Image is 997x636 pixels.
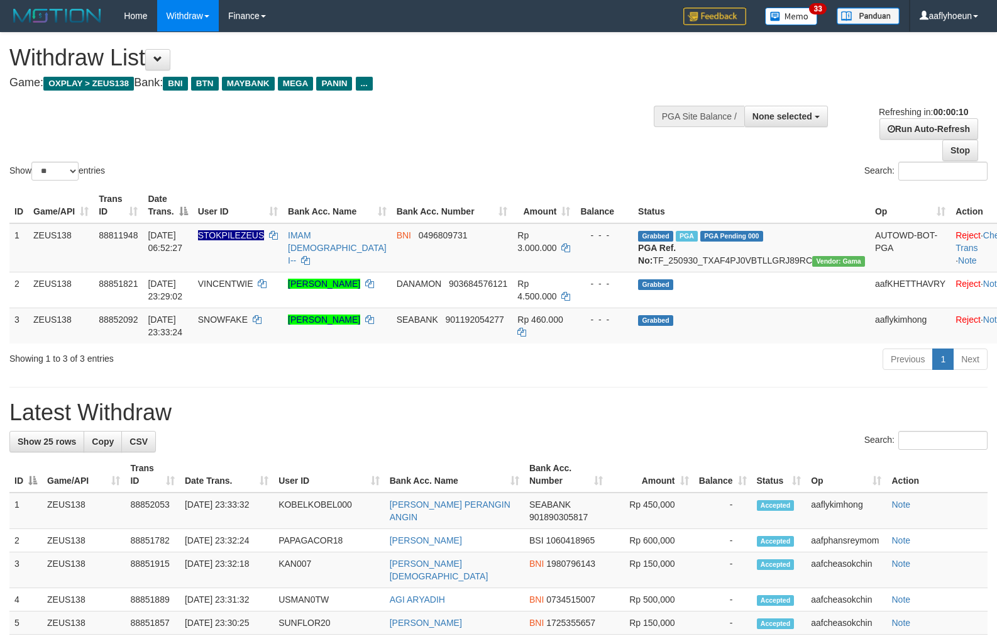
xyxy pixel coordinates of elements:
a: [PERSON_NAME] [390,618,462,628]
th: Op: activate to sort column ascending [806,457,886,493]
td: 2 [9,529,42,552]
div: PGA Site Balance / [654,106,744,127]
td: PAPAGACOR18 [273,529,385,552]
td: TF_250930_TXAF4PJ0VBTLLGRJ89RC [633,223,870,272]
td: 3 [9,308,28,343]
span: 88811948 [99,230,138,240]
td: ZEUS138 [28,308,94,343]
span: BNI [397,230,411,240]
td: KAN007 [273,552,385,588]
span: Copy 901192054277 to clipboard [445,315,504,325]
a: Next [953,349,988,370]
span: Rp 4.500.000 [517,279,556,301]
a: Reject [956,315,981,325]
th: User ID: activate to sort column ascending [273,457,385,493]
td: aafKHETTHAVRY [870,272,950,308]
th: Status: activate to sort column ascending [752,457,807,493]
th: Bank Acc. Number: activate to sort column ascending [392,187,513,223]
a: Previous [883,349,933,370]
td: SUNFLOR20 [273,611,385,635]
th: Trans ID: activate to sort column ascending [125,457,180,493]
td: Rp 450,000 [608,493,694,529]
th: Date Trans.: activate to sort column ascending [180,457,273,493]
span: Marked by aafsreyleap [676,231,698,242]
td: ZEUS138 [42,552,125,588]
span: BNI [163,77,187,91]
span: MAYBANK [222,77,275,91]
th: Amount: activate to sort column ascending [512,187,575,223]
span: Accepted [757,536,795,547]
a: AGI ARYADIH [390,594,445,605]
span: [DATE] 06:52:27 [148,230,182,253]
th: Action [886,457,988,493]
div: - - - [580,313,628,326]
span: SEABANK [529,499,571,510]
td: USMAN0TW [273,588,385,611]
a: Note [958,255,977,265]
label: Search: [864,162,988,181]
strong: 00:00:10 [933,107,968,117]
span: Nama rekening ada tanda titik/strip, harap diedit [198,230,265,240]
span: VINCENTWIE [198,279,253,289]
td: - [694,529,752,552]
td: 5 [9,611,42,635]
span: CSV [129,437,148,447]
th: Date Trans.: activate to sort column descending [143,187,192,223]
select: Showentries [31,162,79,181]
span: BSI [529,535,544,545]
td: Rp 500,000 [608,588,694,611]
span: Rp 3.000.000 [517,230,556,253]
th: Trans ID: activate to sort column ascending [94,187,143,223]
span: 33 [809,3,826,14]
th: Game/API: activate to sort column ascending [28,187,94,223]
th: User ID: activate to sort column ascending [193,187,283,223]
h4: Game: Bank: [9,77,652,89]
td: 2 [9,272,28,308]
div: - - - [580,229,628,242]
span: Rp 460.000 [517,315,563,325]
span: BNI [529,559,544,569]
span: SNOWFAKE [198,315,248,325]
td: KOBELKOBEL000 [273,493,385,529]
td: 1 [9,493,42,529]
span: 88852092 [99,315,138,325]
a: Run Auto-Refresh [879,118,978,140]
span: Copy 901890305817 to clipboard [529,512,588,522]
span: OXPLAY > ZEUS138 [43,77,134,91]
td: 4 [9,588,42,611]
a: [PERSON_NAME] [288,315,360,325]
td: [DATE] 23:32:18 [180,552,273,588]
button: None selected [744,106,828,127]
div: - - - [580,277,628,290]
th: Bank Acc. Name: activate to sort column ascending [385,457,524,493]
th: ID [9,187,28,223]
td: 3 [9,552,42,588]
td: [DATE] 23:32:24 [180,529,273,552]
input: Search: [898,431,988,450]
span: Copy 903684576121 to clipboard [449,279,507,289]
span: PGA Pending [700,231,763,242]
a: [PERSON_NAME] [390,535,462,545]
th: Balance [575,187,633,223]
a: Note [891,618,910,628]
h1: Latest Withdraw [9,400,988,425]
span: Grabbed [638,279,673,290]
td: 88851889 [125,588,180,611]
td: ZEUS138 [28,223,94,272]
td: [DATE] 23:33:32 [180,493,273,529]
td: AUTOWD-BOT-PGA [870,223,950,272]
a: Reject [956,230,981,240]
input: Search: [898,162,988,181]
td: aafphansreymom [806,529,886,552]
img: Button%20Memo.svg [765,8,818,25]
span: Copy 1060418965 to clipboard [546,535,595,545]
a: [PERSON_NAME][DEMOGRAPHIC_DATA] [390,559,488,581]
td: - [694,493,752,529]
span: [DATE] 23:29:02 [148,279,182,301]
a: Show 25 rows [9,431,84,452]
td: aafcheasokchin [806,588,886,611]
a: Note [891,594,910,605]
td: ZEUS138 [42,493,125,529]
span: Copy 0496809731 to clipboard [419,230,468,240]
td: [DATE] 23:31:32 [180,588,273,611]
